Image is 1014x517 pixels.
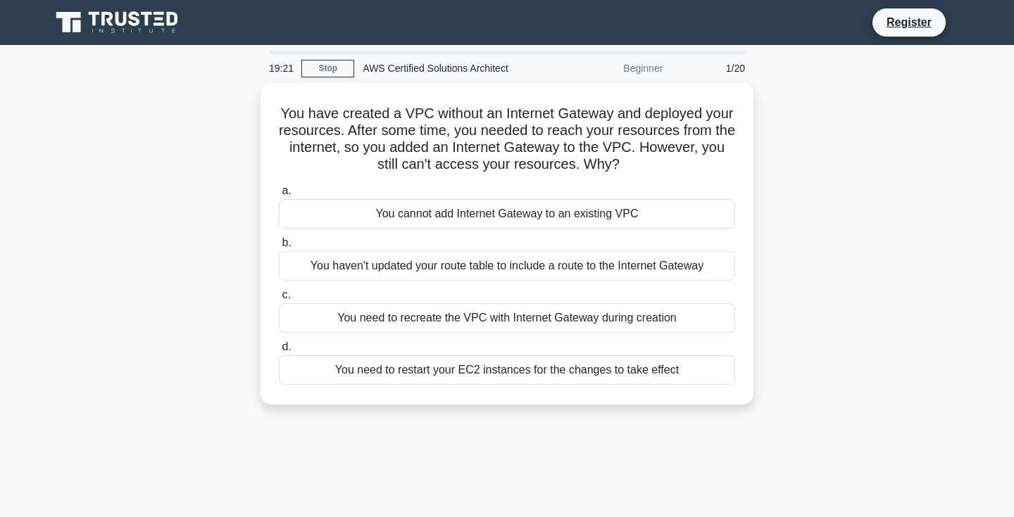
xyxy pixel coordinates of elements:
span: b. [282,236,291,248]
div: You need to restart your EC2 instances for the changes to take effect [279,355,735,385]
div: 1/20 [671,54,753,82]
h5: You have created a VPC without an Internet Gateway and deployed your resources. After some time, ... [277,105,737,174]
div: AWS Certified Solutions Architect [354,54,548,82]
span: c. [282,288,290,300]
div: You haven't updated your route table to include a route to the Internet Gateway [279,251,735,281]
a: Register [878,13,940,31]
span: d. [282,340,291,352]
div: You cannot add Internet Gateway to an existing VPC [279,199,735,229]
span: a. [282,184,291,196]
div: Beginner [548,54,671,82]
div: 19:21 [261,54,301,82]
div: You need to recreate the VPC with Internet Gateway during creation [279,303,735,333]
a: Stop [301,60,354,77]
